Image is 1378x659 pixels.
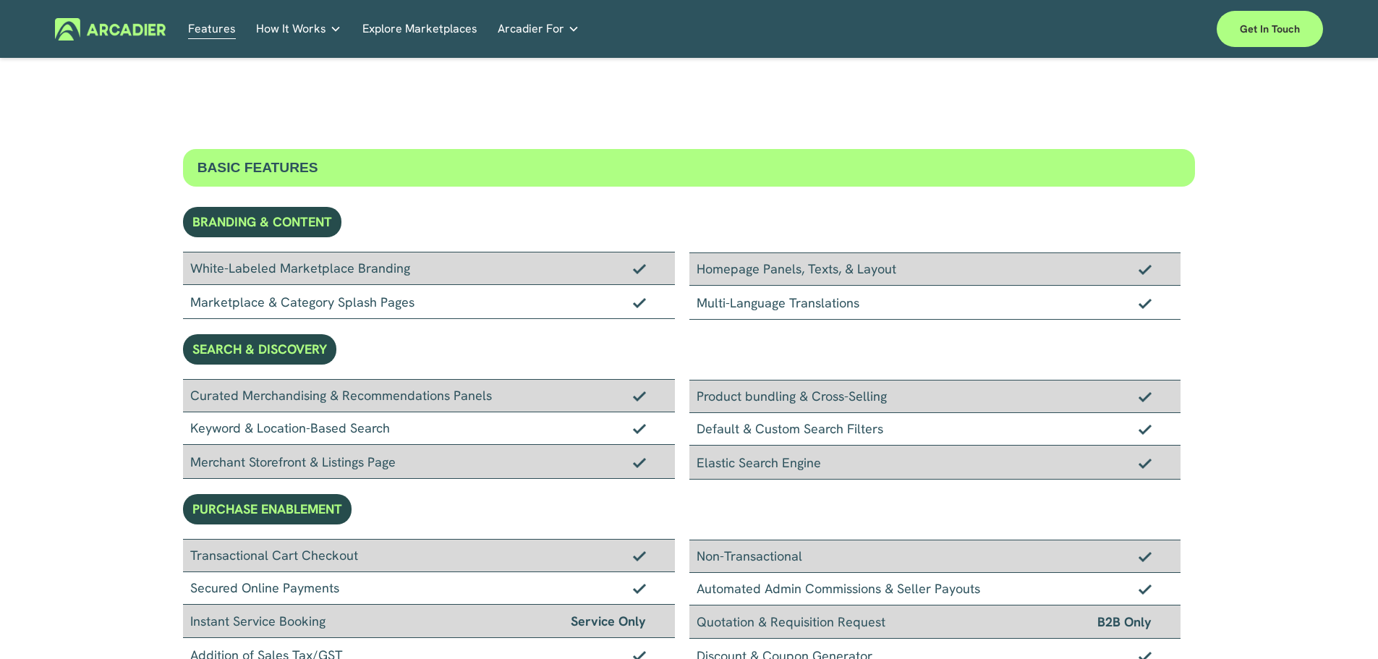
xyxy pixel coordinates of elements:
div: Instant Service Booking [183,605,675,638]
img: Checkmark [1139,551,1152,561]
div: Marketplace & Category Splash Pages [183,285,675,319]
img: Arcadier [55,18,166,41]
span: Arcadier For [498,19,564,39]
div: PURCHASE ENABLEMENT [183,494,352,524]
div: Curated Merchandising & Recommendations Panels [183,379,675,412]
div: Product bundling & Cross-Selling [689,380,1181,413]
img: Checkmark [633,583,646,593]
div: Keyword & Location-Based Search [183,412,675,445]
img: Checkmark [633,457,646,467]
span: Service Only [571,611,646,632]
img: Checkmark [633,423,646,433]
div: Transactional Cart Checkout [183,539,675,572]
div: BASIC FEATURES [183,149,1196,187]
span: How It Works [256,19,326,39]
a: folder dropdown [498,18,579,41]
img: Checkmark [1139,584,1152,594]
div: Quotation & Requisition Request [689,605,1181,639]
div: BRANDING & CONTENT [183,207,341,237]
a: Explore Marketplaces [362,18,477,41]
img: Checkmark [1139,264,1152,274]
img: Checkmark [633,263,646,273]
img: Checkmark [633,297,646,307]
a: Features [188,18,236,41]
div: Elastic Search Engine [689,446,1181,480]
div: Default & Custom Search Filters [689,413,1181,446]
div: Secured Online Payments [183,572,675,605]
img: Checkmark [1139,458,1152,468]
div: White-Labeled Marketplace Branding [183,252,675,285]
a: Get in touch [1217,11,1323,47]
div: Automated Admin Commissions & Seller Payouts [689,573,1181,605]
img: Checkmark [1139,391,1152,401]
img: Checkmark [1139,298,1152,308]
div: SEARCH & DISCOVERY [183,334,336,365]
img: Checkmark [1139,424,1152,434]
div: Homepage Panels, Texts, & Layout [689,252,1181,286]
span: B2B Only [1097,611,1152,632]
div: Non-Transactional [689,540,1181,573]
a: folder dropdown [256,18,341,41]
div: Multi-Language Translations [689,286,1181,320]
img: Checkmark [633,391,646,401]
div: Merchant Storefront & Listings Page [183,445,675,479]
img: Checkmark [633,550,646,561]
